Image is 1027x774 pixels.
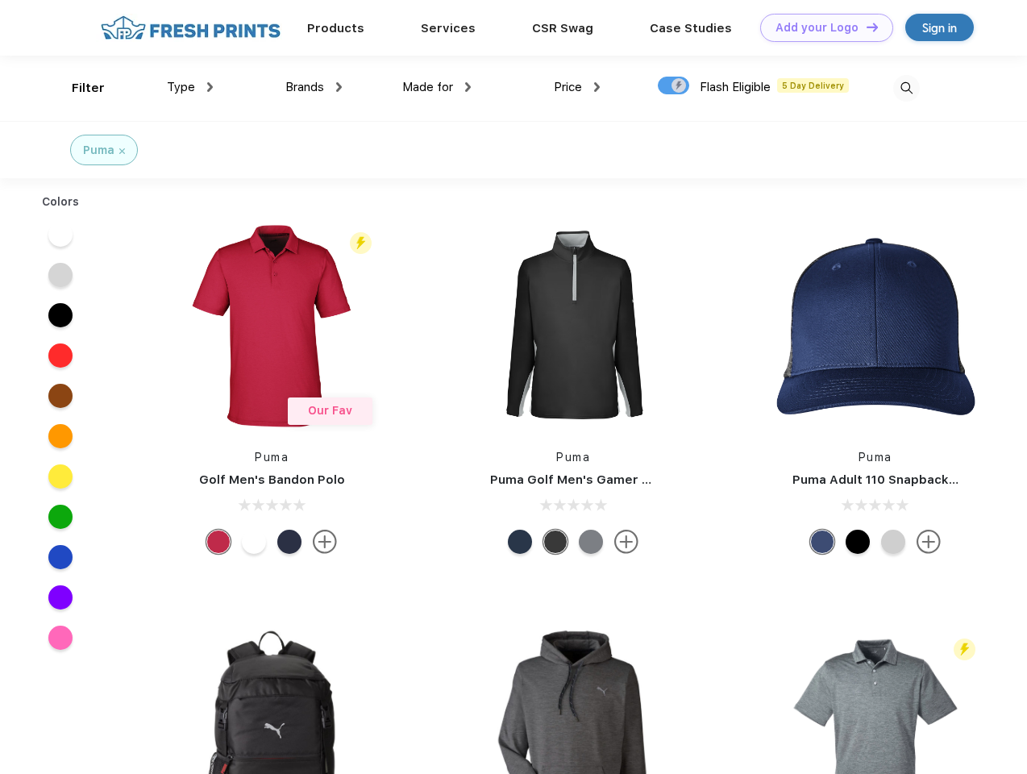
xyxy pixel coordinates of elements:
[167,80,195,94] span: Type
[199,472,345,487] a: Golf Men's Bandon Polo
[556,451,590,464] a: Puma
[336,82,342,92] img: dropdown.png
[83,142,114,159] div: Puma
[881,530,905,554] div: Quarry Brt Whit
[700,80,771,94] span: Flash Eligible
[846,530,870,554] div: Pma Blk Pma Blk
[30,193,92,210] div: Colors
[775,21,859,35] div: Add your Logo
[466,218,680,433] img: func=resize&h=266
[206,530,231,554] div: Ski Patrol
[307,21,364,35] a: Products
[579,530,603,554] div: Quiet Shade
[954,639,975,660] img: flash_active_toggle.svg
[859,451,892,464] a: Puma
[164,218,379,433] img: func=resize&h=266
[554,80,582,94] span: Price
[490,472,745,487] a: Puma Golf Men's Gamer Golf Quarter-Zip
[96,14,285,42] img: fo%20logo%202.webp
[508,530,532,554] div: Navy Blazer
[922,19,957,37] div: Sign in
[255,451,289,464] a: Puma
[917,530,941,554] img: more.svg
[72,79,105,98] div: Filter
[207,82,213,92] img: dropdown.png
[594,82,600,92] img: dropdown.png
[308,404,352,417] span: Our Fav
[768,218,983,433] img: func=resize&h=266
[543,530,568,554] div: Puma Black
[277,530,301,554] div: Navy Blazer
[402,80,453,94] span: Made for
[119,148,125,154] img: filter_cancel.svg
[532,21,593,35] a: CSR Swag
[905,14,974,41] a: Sign in
[350,232,372,254] img: flash_active_toggle.svg
[285,80,324,94] span: Brands
[313,530,337,554] img: more.svg
[867,23,878,31] img: DT
[893,75,920,102] img: desktop_search.svg
[810,530,834,554] div: Peacoat Qut Shd
[614,530,638,554] img: more.svg
[421,21,476,35] a: Services
[777,78,849,93] span: 5 Day Delivery
[465,82,471,92] img: dropdown.png
[242,530,266,554] div: Bright White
